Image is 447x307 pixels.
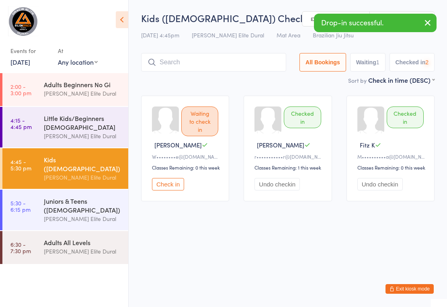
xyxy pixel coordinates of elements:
time: 2:00 - 3:00 pm [10,83,31,96]
img: Gracie Elite Jiu Jitsu Dural [8,6,38,36]
span: Brazilian Jiu Jitsu [313,31,354,39]
time: 4:45 - 5:30 pm [10,158,31,171]
div: Check in time (DESC) [368,76,435,84]
div: [PERSON_NAME] Elite Dural [44,131,121,141]
div: [PERSON_NAME] Elite Dural [44,89,121,98]
button: Check in [152,178,184,190]
div: Kids ([DEMOGRAPHIC_DATA]) [44,155,121,173]
div: Checked in [284,106,321,128]
div: [PERSON_NAME] Elite Dural [44,173,121,182]
button: Undo checkin [254,178,300,190]
button: Waiting1 [350,53,385,72]
a: 6:30 -7:30 pmAdults All Levels[PERSON_NAME] Elite Dural [2,231,128,264]
input: Search [141,53,286,72]
a: [DATE] [10,57,30,66]
div: 1 [376,59,379,65]
div: Events for [10,44,50,57]
span: [PERSON_NAME] [154,141,202,149]
span: [DATE] 4:45pm [141,31,179,39]
a: 4:45 -5:30 pmKids ([DEMOGRAPHIC_DATA])[PERSON_NAME] Elite Dural [2,148,128,189]
div: Little Kids/Beginners [DEMOGRAPHIC_DATA] [44,114,121,131]
div: Drop-in successful. [314,14,437,32]
div: r•••••••••••r@[DOMAIN_NAME] [254,153,323,160]
div: Classes Remaining: 0 this week [152,164,221,171]
div: Adults Beginners No Gi [44,80,121,89]
div: W••••••••e@[DOMAIN_NAME] [152,153,221,160]
label: Sort by [348,76,367,84]
div: Classes Remaining: 0 this week [357,164,426,171]
button: Undo checkin [357,178,403,190]
div: M••••••••••a@[DOMAIN_NAME] [357,153,426,160]
a: 5:30 -6:15 pmJuniors & Teens ([DEMOGRAPHIC_DATA])[PERSON_NAME] Elite Dural [2,190,128,230]
div: Any location [58,57,98,66]
div: Classes Remaining: 1 this week [254,164,323,171]
h2: Kids ([DEMOGRAPHIC_DATA]) Check-in [141,11,435,25]
div: [PERSON_NAME] Elite Dural [44,214,121,223]
div: Adults All Levels [44,238,121,247]
time: 4:15 - 4:45 pm [10,117,32,130]
div: At [58,44,98,57]
span: Mat Area [277,31,300,39]
div: [PERSON_NAME] Elite Dural [44,247,121,256]
a: 4:15 -4:45 pmLittle Kids/Beginners [DEMOGRAPHIC_DATA][PERSON_NAME] Elite Dural [2,107,128,147]
div: Checked in [387,106,424,128]
button: Exit kiosk mode [385,284,434,294]
div: Juniors & Teens ([DEMOGRAPHIC_DATA]) [44,196,121,214]
div: 2 [425,59,429,65]
span: [PERSON_NAME] [257,141,304,149]
span: [PERSON_NAME] Elite Dural [192,31,264,39]
time: 6:30 - 7:30 pm [10,241,31,254]
button: Checked in2 [390,53,435,72]
a: 2:00 -3:00 pmAdults Beginners No Gi[PERSON_NAME] Elite Dural [2,73,128,106]
button: All Bookings [299,53,346,72]
div: Waiting to check in [181,106,218,136]
span: Fitz K [360,141,375,149]
time: 5:30 - 6:15 pm [10,200,31,213]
